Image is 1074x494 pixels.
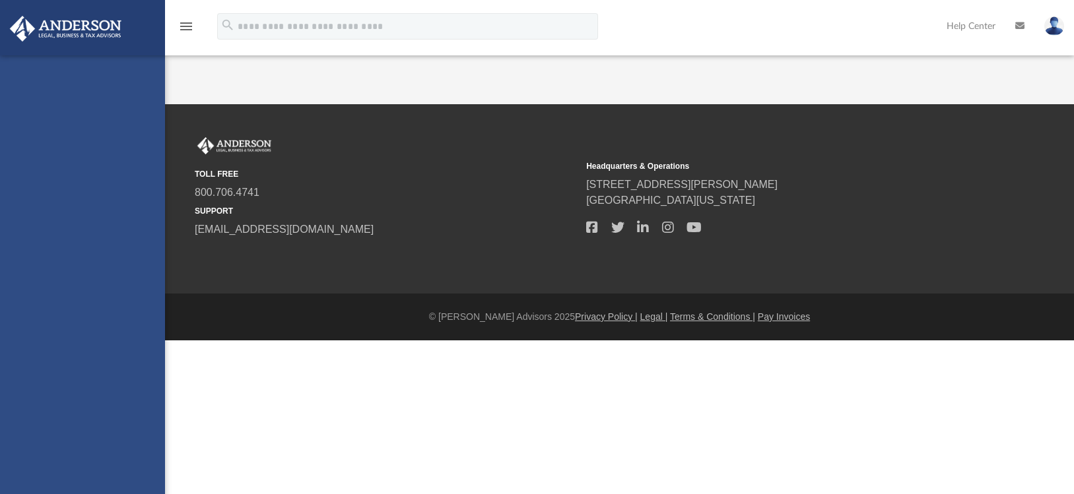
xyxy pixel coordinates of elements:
img: User Pic [1044,16,1064,36]
a: 800.706.4741 [195,187,259,198]
small: SUPPORT [195,205,577,217]
a: menu [178,25,194,34]
img: Anderson Advisors Platinum Portal [195,137,274,154]
a: Privacy Policy | [575,311,638,322]
a: Terms & Conditions | [670,311,755,322]
a: [STREET_ADDRESS][PERSON_NAME] [586,179,778,190]
a: Pay Invoices [758,311,810,322]
i: menu [178,18,194,34]
i: search [220,18,235,32]
a: Legal | [640,311,668,322]
a: [GEOGRAPHIC_DATA][US_STATE] [586,195,755,206]
a: [EMAIL_ADDRESS][DOMAIN_NAME] [195,224,374,235]
small: TOLL FREE [195,168,577,180]
img: Anderson Advisors Platinum Portal [6,16,125,42]
small: Headquarters & Operations [586,160,968,172]
div: © [PERSON_NAME] Advisors 2025 [165,310,1074,324]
